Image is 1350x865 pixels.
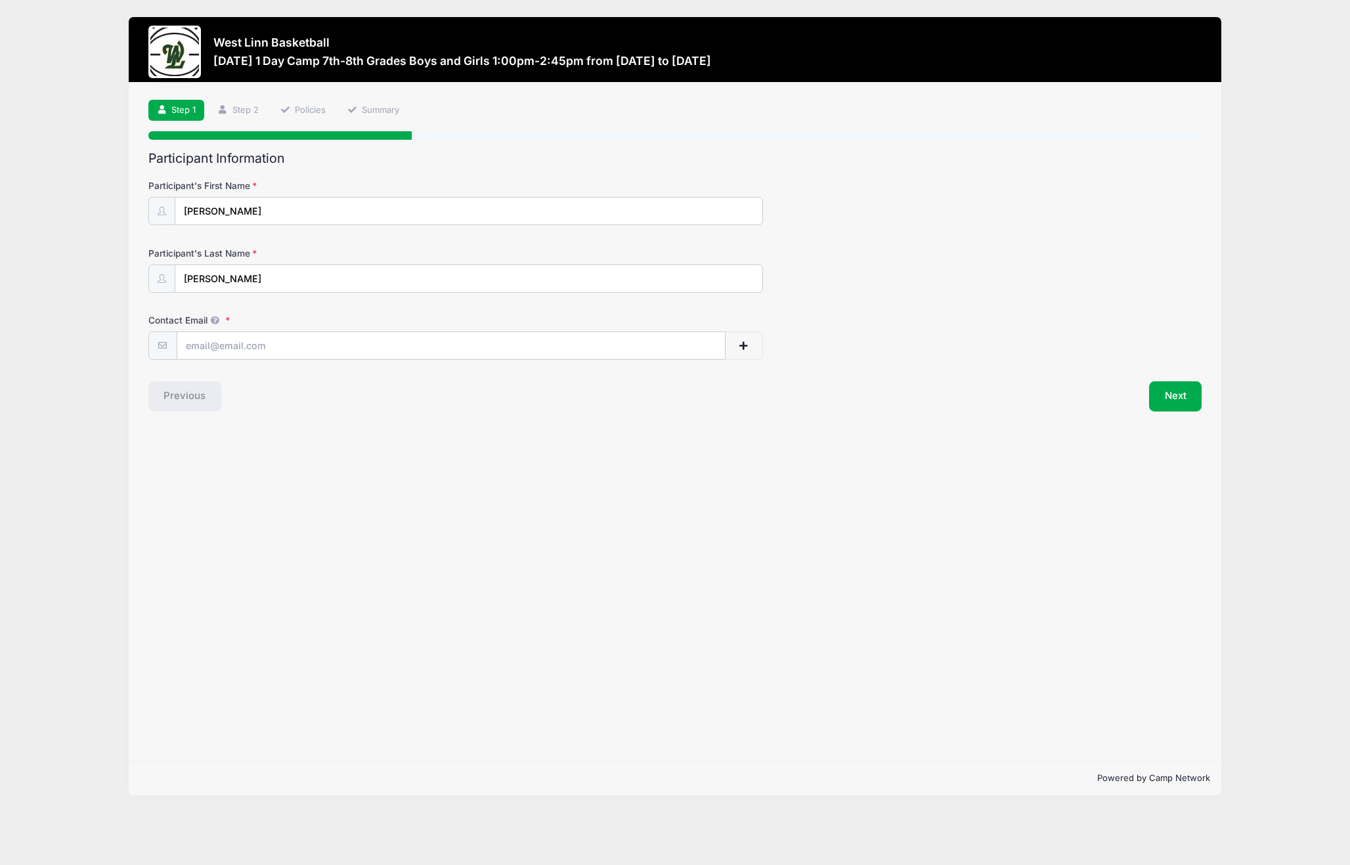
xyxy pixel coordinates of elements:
p: Powered by Camp Network [140,772,1211,785]
label: Contact Email [148,314,500,327]
input: Participant's Last Name [175,264,763,293]
h3: West Linn Basketball [213,35,711,49]
label: Participant's First Name [148,179,500,192]
label: Participant's Last Name [148,247,500,260]
a: Summary [338,100,408,121]
a: Step 1 [148,100,205,121]
input: email@email.com [177,331,726,360]
h3: [DATE] 1 Day Camp 7th-8th Grades Boys and Girls 1:00pm-2:45pm from [DATE] to [DATE] [213,54,711,68]
a: Step 2 [209,100,267,121]
button: Next [1149,381,1202,411]
a: Policies [271,100,334,121]
input: Participant's First Name [175,197,763,225]
h2: Participant Information [148,151,1202,166]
